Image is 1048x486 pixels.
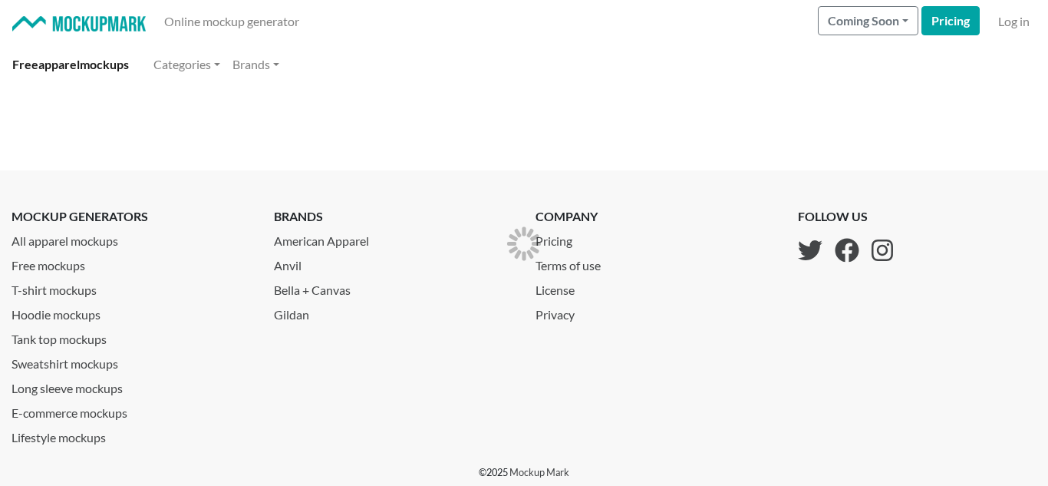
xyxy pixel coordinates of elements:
[12,226,251,250] a: All apparel mockups
[921,6,980,35] a: Pricing
[536,207,613,226] p: company
[12,324,251,349] a: Tank top mockups
[536,275,613,299] a: License
[274,226,513,250] a: American Apparel
[536,250,613,275] a: Terms of use
[274,299,513,324] a: Gildan
[147,49,226,80] a: Categories
[12,250,251,275] a: Free mockups
[509,466,569,478] a: Mockup Mark
[38,57,80,71] span: apparel
[818,6,918,35] button: Coming Soon
[12,299,251,324] a: Hoodie mockups
[6,49,135,80] a: Freeapparelmockups
[274,275,513,299] a: Bella + Canvas
[12,373,251,398] a: Long sleeve mockups
[12,349,251,373] a: Sweatshirt mockups
[798,207,893,226] p: follow us
[479,465,569,480] p: © 2025
[274,250,513,275] a: Anvil
[226,49,285,80] a: Brands
[12,422,251,447] a: Lifestyle mockups
[12,207,251,226] p: mockup generators
[12,398,251,422] a: E-commerce mockups
[12,275,251,299] a: T-shirt mockups
[274,207,513,226] p: brands
[992,6,1036,37] a: Log in
[536,226,613,250] a: Pricing
[536,299,613,324] a: Privacy
[158,6,305,37] a: Online mockup generator
[12,16,146,32] img: Mockup Mark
